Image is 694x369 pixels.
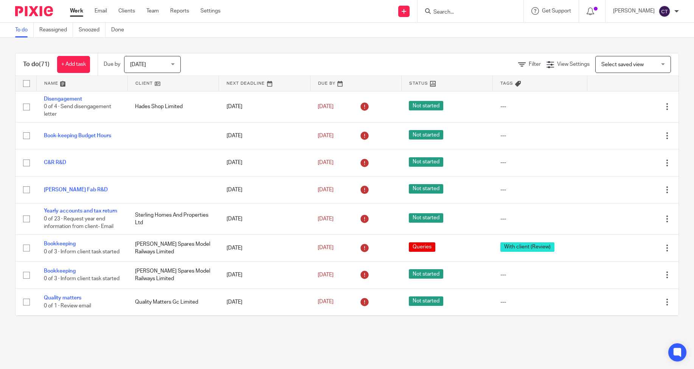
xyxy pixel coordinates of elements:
span: Not started [409,213,443,223]
a: [PERSON_NAME] Fab R&D [44,187,108,192]
span: With client (Review) [500,242,554,252]
a: Done [111,23,130,37]
a: Settings [200,7,220,15]
span: Not started [409,157,443,167]
span: [DATE] [318,187,334,192]
span: [DATE] [318,160,334,165]
td: Hades Shop Limited [127,91,219,122]
span: 0 of 23 · Request year end information from client- Email [44,216,113,229]
a: Snoozed [79,23,106,37]
td: Sterling Homes And Properties Ltd [127,203,219,234]
span: Not started [409,184,443,194]
span: [DATE] [318,216,334,222]
td: [DATE] [219,149,310,176]
span: Tags [500,81,513,85]
h1: To do [23,60,50,68]
span: [DATE] [130,62,146,67]
a: Disengagement [44,96,82,102]
td: [DATE] [219,315,310,342]
a: Work [70,7,83,15]
td: [DATE] [219,203,310,234]
td: [DATE] [219,288,310,315]
td: Mgb Consulting Property Management Limited [127,315,219,342]
div: --- [500,271,580,279]
span: [DATE] [318,245,334,251]
a: C&R R&D [44,160,66,165]
div: --- [500,132,580,140]
span: Not started [409,130,443,140]
a: + Add task [57,56,90,73]
td: [DATE] [219,234,310,261]
a: Reassigned [39,23,73,37]
td: [PERSON_NAME] Spares Model Railways Limited [127,262,219,288]
a: Bookkeeping [44,268,76,274]
input: Search [433,9,501,16]
a: Yearly accounts and tax return [44,208,117,214]
a: Email [95,7,107,15]
img: svg%3E [658,5,671,17]
td: [DATE] [219,91,310,122]
span: Not started [409,101,443,110]
a: Team [146,7,159,15]
td: Quality Matters Gc Limited [127,288,219,315]
span: 0 of 4 · Send disengagement letter [44,104,111,117]
span: Not started [409,269,443,279]
div: --- [500,298,580,306]
a: Book-keeping Budget Hours [44,133,111,138]
a: Quality matters [44,295,81,301]
div: --- [500,159,580,166]
td: [PERSON_NAME] Spares Model Railways Limited [127,234,219,261]
p: Due by [104,60,120,68]
span: Not started [409,296,443,306]
span: 0 of 3 · Inform client task started [44,276,120,281]
span: Get Support [542,8,571,14]
div: --- [500,186,580,194]
span: [DATE] [318,272,334,278]
span: 0 of 1 · Review email [44,303,91,309]
a: Clients [118,7,135,15]
span: [DATE] [318,133,334,138]
a: To do [15,23,34,37]
span: Filter [529,62,541,67]
span: Select saved view [601,62,644,67]
span: [DATE] [318,104,334,109]
div: --- [500,215,580,223]
a: Reports [170,7,189,15]
a: Bookkeeping [44,241,76,247]
span: (71) [39,61,50,67]
div: --- [500,103,580,110]
img: Pixie [15,6,53,16]
p: [PERSON_NAME] [613,7,655,15]
span: 0 of 3 · Inform client task started [44,249,120,254]
td: [DATE] [219,176,310,203]
span: View Settings [557,62,590,67]
td: [DATE] [219,262,310,288]
span: Queries [409,242,435,252]
span: [DATE] [318,299,334,305]
td: [DATE] [219,122,310,149]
